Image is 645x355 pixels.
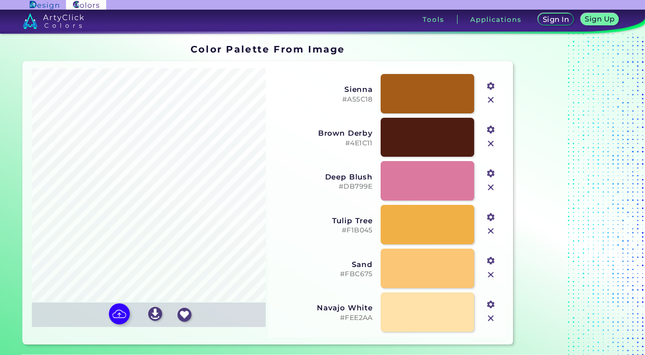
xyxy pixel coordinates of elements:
img: icon_close.svg [485,313,496,324]
h3: Brown Derby [274,129,373,137]
h5: Sign Up [585,15,615,23]
h5: #F1B045 [274,226,373,235]
h5: #FBC675 [274,270,373,278]
img: icon_close.svg [485,94,496,105]
img: icon picture [109,303,130,324]
img: ArtyClick Design logo [30,1,59,9]
h5: #DB799E [274,183,373,191]
h5: Sign In [542,16,569,23]
h3: Sand [274,260,373,269]
img: icon_close.svg [485,182,496,193]
img: icon_favourite_white.svg [177,308,191,322]
h3: Applications [470,16,521,23]
h5: #FEE2AA [274,314,373,322]
h3: Deep Blush [274,172,373,181]
h5: #4E1C11 [274,139,373,148]
h5: #A55C18 [274,95,373,104]
a: Sign In [538,13,574,25]
img: icon_close.svg [485,269,496,281]
h3: Tools [423,16,444,23]
img: icon_close.svg [485,138,496,149]
h1: Color Palette From Image [191,42,345,56]
img: icon_close.svg [485,225,496,237]
h3: Tulip Tree [274,216,373,225]
h3: Sienna [274,85,373,94]
h3: Navajo White [274,303,373,312]
a: Sign Up [580,13,619,25]
img: logo_artyclick_colors_white.svg [23,13,84,29]
img: icon_download_white.svg [148,307,162,321]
